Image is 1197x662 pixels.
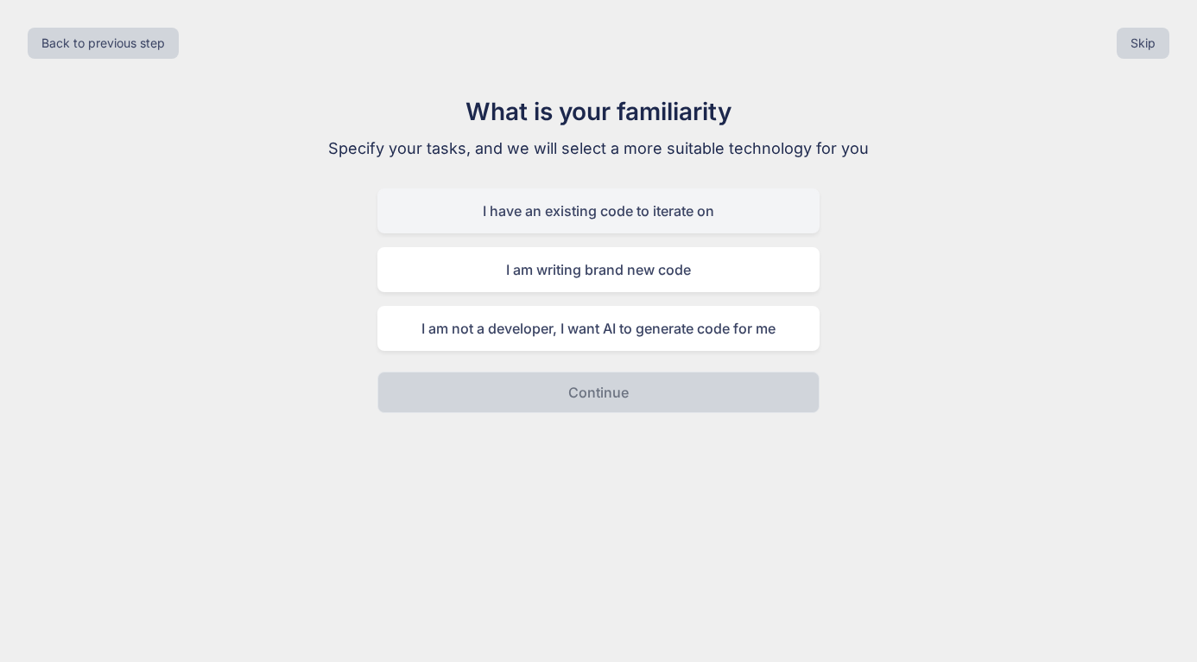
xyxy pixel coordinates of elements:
button: Back to previous step [28,28,179,59]
div: I am not a developer, I want AI to generate code for me [377,306,820,351]
p: Specify your tasks, and we will select a more suitable technology for you [308,137,889,161]
button: Continue [377,372,820,413]
p: Continue [568,382,629,403]
h1: What is your familiarity [308,93,889,130]
div: I am writing brand new code [377,247,820,292]
button: Skip [1117,28,1169,59]
div: I have an existing code to iterate on [377,188,820,233]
